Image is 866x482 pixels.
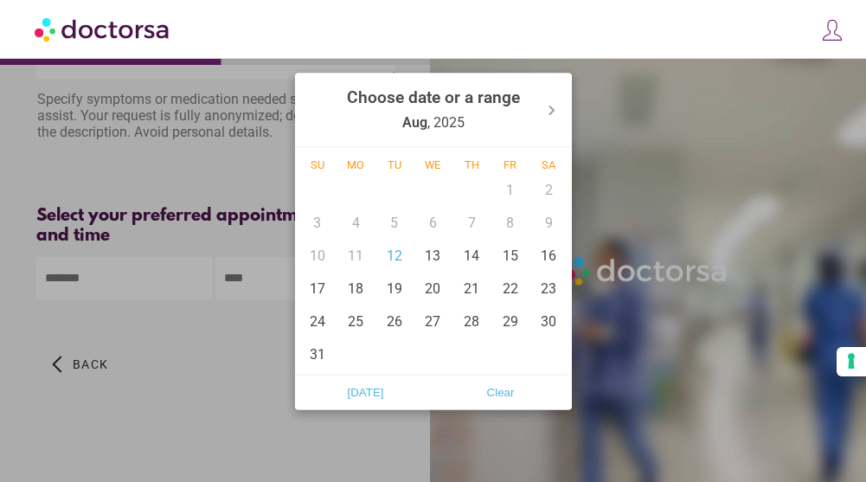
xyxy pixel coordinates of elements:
[820,18,844,42] img: icons8-customer-100.png
[347,76,520,143] div: , 2025
[337,206,375,239] div: 4
[298,378,433,406] button: [DATE]
[414,239,452,272] div: 13
[491,173,529,206] div: 1
[375,157,414,170] div: Tu
[298,206,337,239] div: 3
[414,157,452,170] div: We
[337,157,375,170] div: Mo
[491,206,529,239] div: 8
[298,239,337,272] div: 10
[529,173,568,206] div: 2
[452,239,491,272] div: 14
[491,157,529,170] div: Fr
[298,157,337,170] div: Su
[298,305,337,337] div: 24
[402,113,427,130] strong: Aug
[375,239,414,272] div: 12
[304,379,428,405] span: [DATE]
[452,305,491,337] div: 28
[529,272,568,305] div: 23
[837,347,866,376] button: Your consent preferences for tracking technologies
[414,272,452,305] div: 20
[375,305,414,337] div: 26
[375,272,414,305] div: 19
[452,206,491,239] div: 7
[337,239,375,272] div: 11
[35,10,171,48] img: Doctorsa.com
[452,272,491,305] div: 21
[529,305,568,337] div: 30
[529,206,568,239] div: 9
[491,305,529,337] div: 29
[452,157,491,170] div: Th
[433,378,568,406] button: Clear
[439,379,563,405] span: Clear
[347,87,520,106] strong: Choose date or a range
[375,206,414,239] div: 5
[298,337,337,370] div: 31
[337,305,375,337] div: 25
[491,272,529,305] div: 22
[414,305,452,337] div: 27
[337,272,375,305] div: 18
[414,206,452,239] div: 6
[529,157,568,170] div: Sa
[298,272,337,305] div: 17
[529,239,568,272] div: 16
[491,239,529,272] div: 15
